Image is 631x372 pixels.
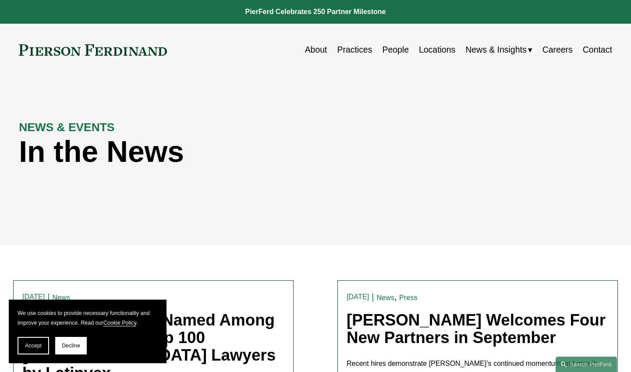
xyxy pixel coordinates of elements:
[399,294,418,301] a: Press
[376,294,394,301] a: News
[583,41,612,58] a: Contact
[347,293,369,300] time: [DATE]
[22,293,45,300] time: [DATE]
[52,294,70,301] a: News
[394,292,397,302] span: ,
[465,42,526,57] span: News & Insights
[62,343,80,349] span: Decline
[556,357,617,372] a: Search this site
[9,300,167,363] section: Cookie banner
[382,41,409,58] a: People
[103,320,136,326] a: Cookie Policy
[18,337,49,354] button: Accept
[305,41,327,58] a: About
[542,41,573,58] a: Careers
[337,41,372,58] a: Practices
[347,311,606,347] a: [PERSON_NAME] Welcomes Four New Partners in September
[25,343,42,349] span: Accept
[19,121,114,134] strong: NEWS & EVENTS
[465,41,532,58] a: folder dropdown
[55,337,87,354] button: Decline
[19,135,464,169] h1: In the News
[18,308,158,328] p: We use cookies to provide necessary functionality and improve your experience. Read our .
[419,41,455,58] a: Locations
